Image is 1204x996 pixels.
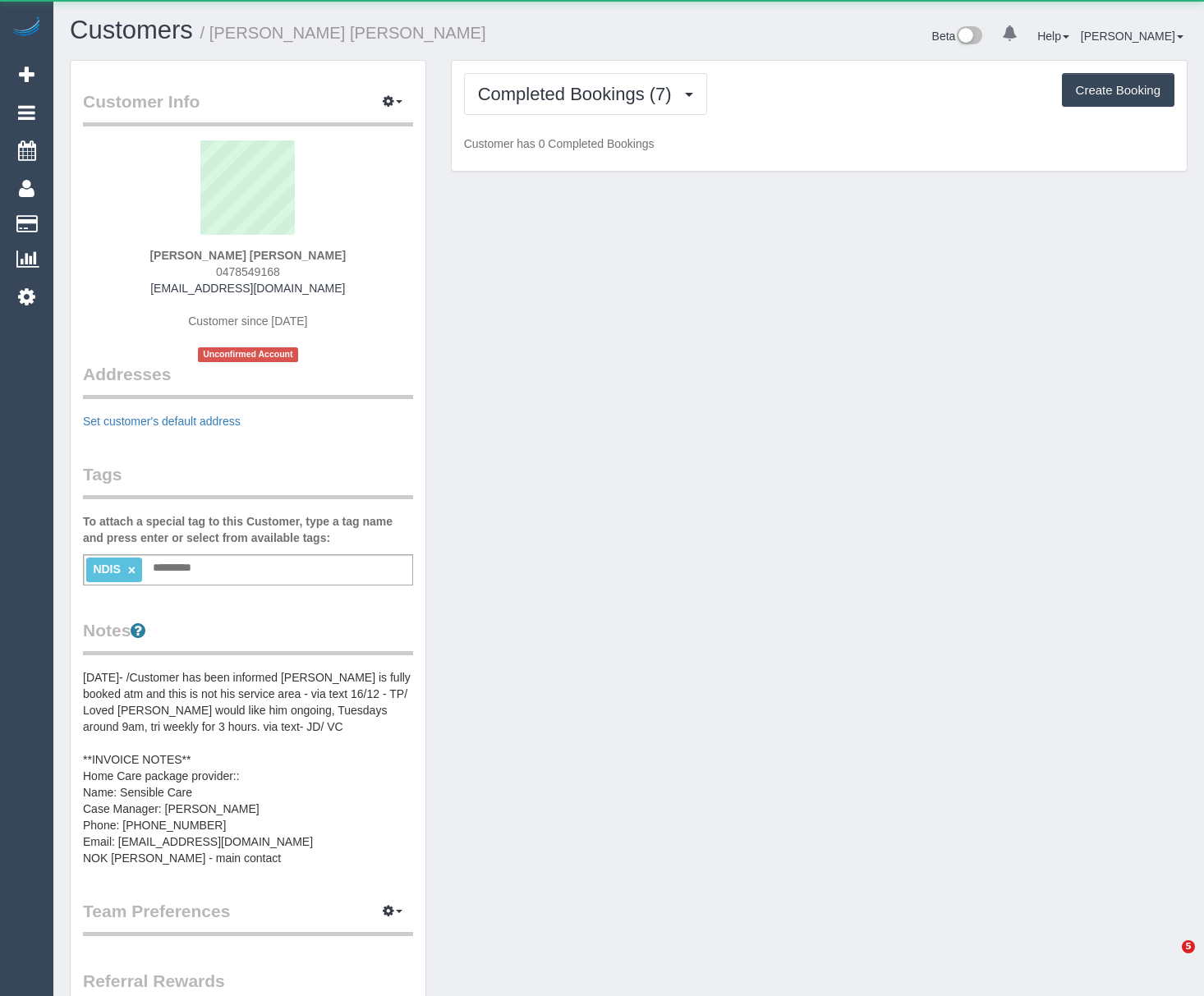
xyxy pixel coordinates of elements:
span: 0478549168 [216,265,280,278]
p: Customer has 0 Completed Bookings [464,135,1174,152]
span: NDIS [93,562,120,576]
iframe: Intercom live chat [1148,940,1188,980]
small: / [PERSON_NAME] [PERSON_NAME] [200,24,486,42]
a: Set customer's default address [83,415,241,428]
legend: Customer Info [83,90,413,126]
span: Customer since [DATE] [188,314,307,328]
pre: [DATE]- /Customer has been informed [PERSON_NAME] is fully booked atm and this is not his service... [83,669,413,866]
legend: Team Preferences [83,899,413,936]
legend: Tags [83,462,413,499]
label: To attach a special tag to this Customer, type a tag name and press enter or select from availabl... [83,513,413,546]
strong: [PERSON_NAME] [PERSON_NAME] [149,249,346,262]
a: Customers [70,16,193,44]
a: Beta [932,30,983,43]
img: Automaid Logo [10,16,43,39]
span: Completed Bookings (7) [478,84,680,104]
a: Help [1037,30,1069,43]
a: [EMAIL_ADDRESS][DOMAIN_NAME] [150,282,345,295]
span: Unconfirmed Account [198,347,298,361]
legend: Notes [83,618,413,655]
button: Create Booking [1062,73,1174,108]
button: Completed Bookings (7) [464,73,707,115]
img: New interface [955,26,982,48]
a: [PERSON_NAME] [1081,30,1183,43]
a: × [128,563,136,577]
span: 5 [1182,940,1195,953]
